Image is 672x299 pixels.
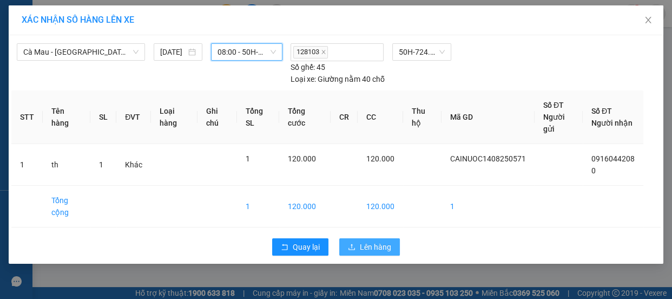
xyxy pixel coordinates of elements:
[291,61,325,73] div: 45
[279,90,331,144] th: Tổng cước
[281,243,288,252] span: rollback
[23,44,139,60] span: Cà Mau - Sài Gòn - Đồng Nai
[591,107,612,115] span: Số ĐT
[321,49,326,55] span: close
[291,73,385,85] div: Giường nằm 40 chỗ
[358,90,403,144] th: CC
[543,101,564,109] span: Số ĐT
[22,15,134,25] span: XÁC NHẬN SỐ HÀNG LÊN XE
[93,63,125,82] span: đnai
[237,90,279,144] th: Tổng SL
[291,61,315,73] span: Số ghế:
[293,241,320,253] span: Quay lại
[279,186,331,227] td: 120.000
[151,90,197,144] th: Loại hàng
[11,90,43,144] th: STT
[360,241,391,253] span: Lên hàng
[246,154,250,163] span: 1
[77,9,153,35] div: Trạm Quận 5
[403,90,442,144] th: Thu hộ
[116,90,151,144] th: ĐVT
[237,186,279,227] td: 1
[591,119,633,127] span: Người nhận
[43,186,90,227] td: Tổng cộng
[99,160,103,169] span: 1
[288,154,316,163] span: 120.000
[633,5,663,36] button: Close
[442,90,535,144] th: Mã GD
[43,144,90,186] td: th
[9,10,26,22] span: Gửi:
[348,243,355,252] span: upload
[77,35,153,48] div: 0
[293,46,328,58] span: 128103
[644,16,653,24] span: close
[272,238,328,256] button: rollbackQuay lại
[11,144,43,186] td: 1
[591,154,635,163] span: 0916044208
[291,73,316,85] span: Loại xe:
[43,90,90,144] th: Tên hàng
[197,90,237,144] th: Ghi chú
[160,46,186,58] input: 14/08/2025
[543,113,565,133] span: Người gửi
[591,166,596,175] span: 0
[116,144,151,186] td: Khác
[77,69,93,81] span: DĐ:
[331,90,358,144] th: CR
[442,186,535,227] td: 1
[77,48,153,63] div: 0916044208
[399,44,445,60] span: 50H-724.25
[339,238,400,256] button: uploadLên hàng
[450,154,526,163] span: CAINUOC1408250571
[9,9,70,35] div: Trạm Cái Nước
[90,90,116,144] th: SL
[77,10,103,22] span: Nhận:
[358,186,403,227] td: 120.000
[366,154,394,163] span: 120.000
[218,44,276,60] span: 08:00 - 50H-724.25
